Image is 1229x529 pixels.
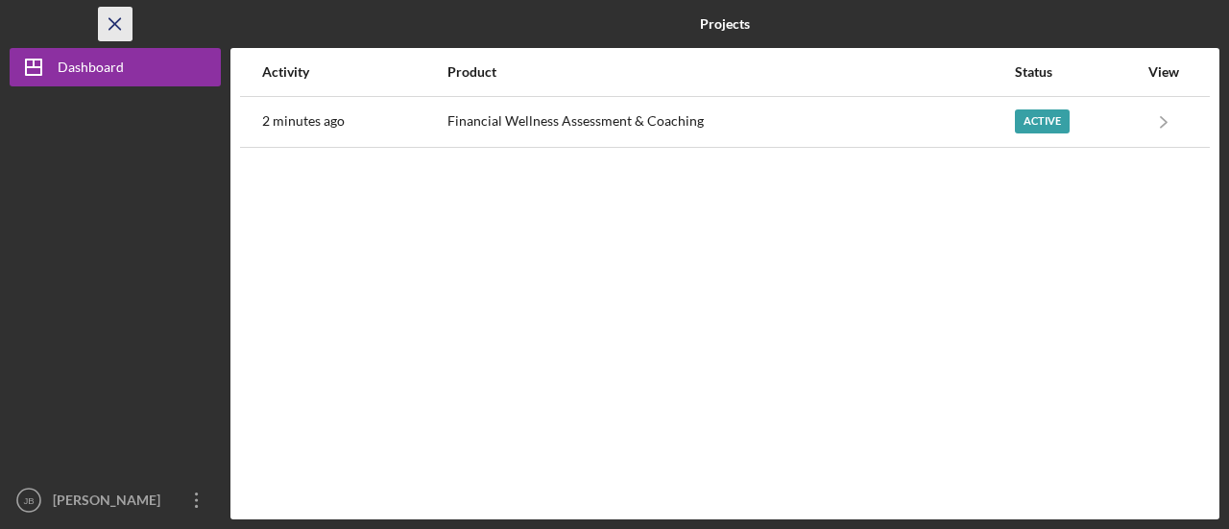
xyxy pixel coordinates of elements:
[1140,64,1188,80] div: View
[23,495,34,506] text: JB
[1015,64,1138,80] div: Status
[262,113,345,129] time: 2025-09-16 21:17
[447,64,1013,80] div: Product
[700,16,750,32] b: Projects
[1015,109,1070,133] div: Active
[58,48,124,91] div: Dashboard
[10,48,221,86] button: Dashboard
[262,64,446,80] div: Activity
[447,98,1013,146] div: Financial Wellness Assessment & Coaching
[48,481,173,524] div: [PERSON_NAME]
[10,481,221,519] button: JB[PERSON_NAME]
